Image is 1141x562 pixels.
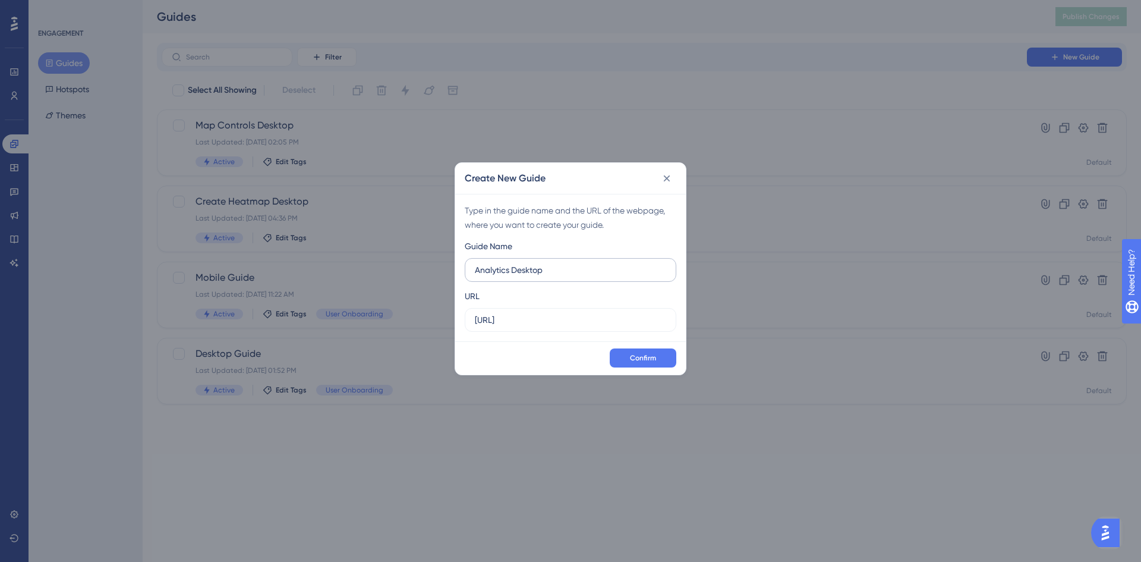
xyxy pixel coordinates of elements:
div: URL [465,289,480,303]
h2: Create New Guide [465,171,546,186]
iframe: UserGuiding AI Assistant Launcher [1091,515,1127,551]
span: Confirm [630,353,656,363]
input: https://www.example.com [475,313,666,326]
div: Type in the guide name and the URL of the webpage, where you want to create your guide. [465,203,676,232]
input: How to Create [475,263,666,277]
span: Need Help? [28,3,74,17]
div: Guide Name [465,239,512,253]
